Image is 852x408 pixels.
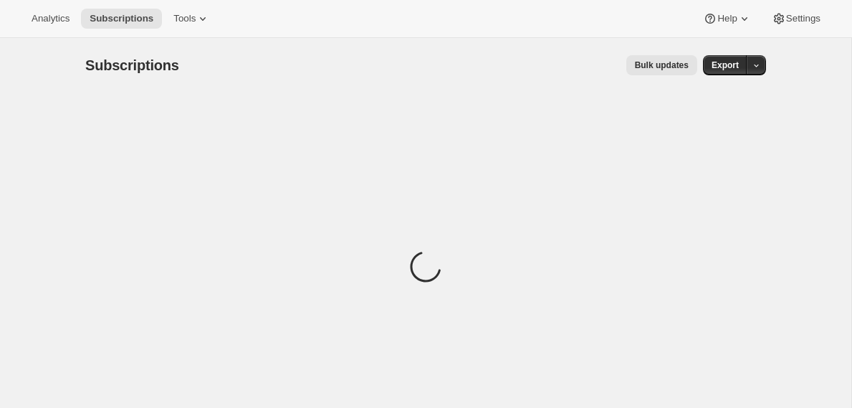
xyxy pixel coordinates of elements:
span: Bulk updates [635,60,689,71]
span: Tools [173,13,196,24]
button: Tools [165,9,219,29]
button: Subscriptions [81,9,162,29]
button: Export [703,55,747,75]
span: Help [717,13,737,24]
span: Analytics [32,13,70,24]
button: Analytics [23,9,78,29]
span: Settings [786,13,820,24]
button: Settings [763,9,829,29]
span: Export [712,60,739,71]
button: Bulk updates [626,55,697,75]
button: Help [694,9,760,29]
span: Subscriptions [85,57,179,73]
span: Subscriptions [90,13,153,24]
